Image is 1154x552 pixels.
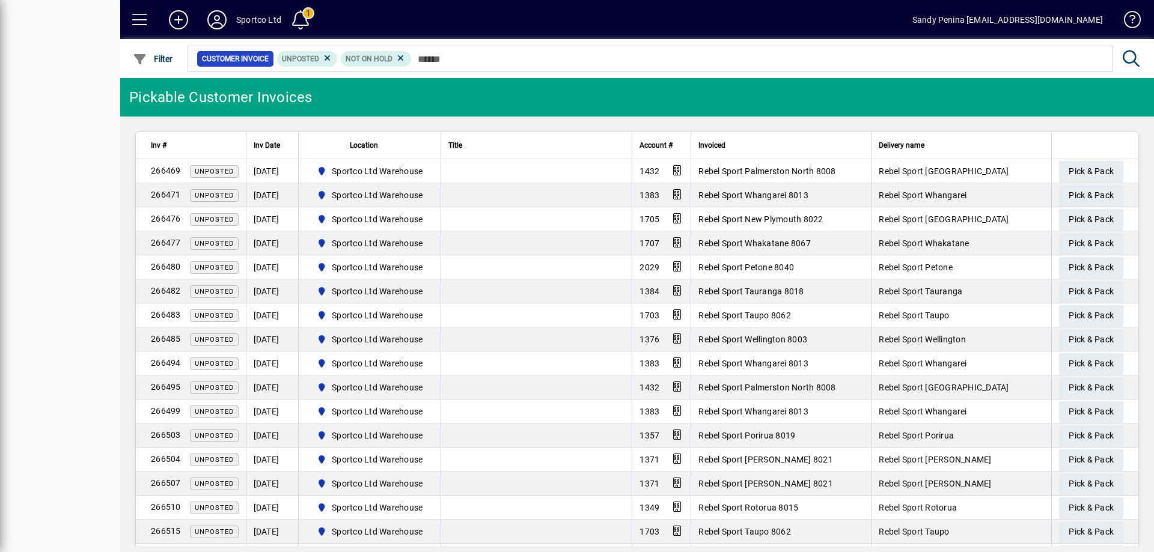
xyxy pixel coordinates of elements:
[332,309,423,321] span: Sportco Ltd Warehouse
[332,453,423,466] span: Sportco Ltd Warehouse
[1059,401,1123,423] button: Pick & Pack
[312,260,428,274] span: Sportco Ltd Warehouse
[698,479,833,488] span: Rebel Sport [PERSON_NAME] 8021
[640,166,659,176] span: 1432
[640,455,659,464] span: 1371
[640,287,659,296] span: 1384
[246,351,298,375] td: [DATE]
[151,478,181,488] span: 266507
[332,165,423,177] span: Sportco Ltd Warehouse
[879,190,966,200] span: Rebel Sport Whangarei
[332,237,423,249] span: Sportco Ltd Warehouse
[1069,234,1114,253] span: Pick & Pack
[312,500,428,515] span: Sportco Ltd Warehouse
[332,526,423,538] span: Sportco Ltd Warehouse
[698,455,833,464] span: Rebel Sport [PERSON_NAME] 8021
[246,327,298,351] td: [DATE]
[640,479,659,488] span: 1371
[332,189,423,201] span: Sportco Ltd Warehouse
[312,308,428,323] span: Sportco Ltd Warehouse
[1069,450,1114,470] span: Pick & Pack
[698,383,835,392] span: Rebel Sport Palmerston North 8008
[640,262,659,272] span: 2029
[1069,474,1114,494] span: Pick & Pack
[151,502,181,512] span: 266510
[130,48,176,70] button: Filter
[151,166,181,175] span: 266469
[698,166,835,176] span: Rebel Sport Palmerston North 8008
[332,381,423,393] span: Sportco Ltd Warehouse
[246,399,298,423] td: [DATE]
[1059,353,1123,375] button: Pick & Pack
[312,212,428,226] span: Sportco Ltd Warehouse
[151,190,181,199] span: 266471
[341,51,411,67] mat-chip: Hold Status: Not On Hold
[698,139,725,152] span: Invoiced
[312,404,428,419] span: Sportco Ltd Warehouse
[159,9,198,31] button: Add
[151,454,181,464] span: 266504
[1069,426,1114,446] span: Pick & Pack
[151,139,239,152] div: Inv #
[195,336,234,344] span: Unposted
[698,190,808,200] span: Rebel Sport Whangarei 8013
[282,55,319,63] span: Unposted
[195,312,234,320] span: Unposted
[151,430,181,440] span: 266503
[1059,305,1123,327] button: Pick & Pack
[698,407,808,416] span: Rebel Sport Whangarei 8013
[246,255,298,279] td: [DATE]
[312,476,428,491] span: Sportco Ltd Warehouse
[879,407,966,416] span: Rebel Sport Whangarei
[698,311,791,320] span: Rebel Sport Taupo 8062
[1059,209,1123,231] button: Pick & Pack
[195,264,234,271] span: Unposted
[879,311,949,320] span: Rebel Sport Taupo
[195,168,234,175] span: Unposted
[879,287,962,296] span: Rebel Sport Tauranga
[1069,402,1114,422] span: Pick & Pack
[151,334,181,344] span: 266485
[698,139,864,152] div: Invoiced
[1069,522,1114,542] span: Pick & Pack
[879,503,957,512] span: Rebel Sport Rotorua
[1059,161,1123,183] button: Pick & Pack
[1059,233,1123,255] button: Pick & Pack
[332,285,423,297] span: Sportco Ltd Warehouse
[195,528,234,536] span: Unposted
[195,456,234,464] span: Unposted
[698,238,811,248] span: Rebel Sport Whakatane 8067
[1069,306,1114,326] span: Pick & Pack
[1069,162,1114,181] span: Pick & Pack
[879,262,953,272] span: Rebel Sport Petone
[698,359,808,368] span: Rebel Sport Whangarei 8013
[332,429,423,441] span: Sportco Ltd Warehouse
[195,384,234,392] span: Unposted
[698,431,795,440] span: Rebel Sport Porirua 8019
[350,139,378,152] span: Location
[246,207,298,231] td: [DATE]
[1069,330,1114,350] span: Pick & Pack
[1059,257,1123,279] button: Pick & Pack
[1059,281,1123,303] button: Pick & Pack
[332,261,423,273] span: Sportco Ltd Warehouse
[1069,378,1114,398] span: Pick & Pack
[1059,521,1123,543] button: Pick & Pack
[698,503,798,512] span: Rebel Sport Rotorua 8015
[879,383,1009,392] span: Rebel Sport [GEOGRAPHIC_DATA]
[879,455,991,464] span: Rebel Sport [PERSON_NAME]
[312,164,428,178] span: Sportco Ltd Warehouse
[332,405,423,417] span: Sportco Ltd Warehouse
[332,478,423,490] span: Sportco Ltd Warehouse
[332,357,423,369] span: Sportco Ltd Warehouse
[195,504,234,512] span: Unposted
[640,503,659,512] span: 1349
[332,213,423,225] span: Sportco Ltd Warehouse
[151,214,181,223] span: 266476
[698,527,791,536] span: Rebel Sport Taupo 8062
[640,383,659,392] span: 1432
[246,520,298,544] td: [DATE]
[879,238,969,248] span: Rebel Sport Whakatane
[195,480,234,488] span: Unposted
[1059,449,1123,471] button: Pick & Pack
